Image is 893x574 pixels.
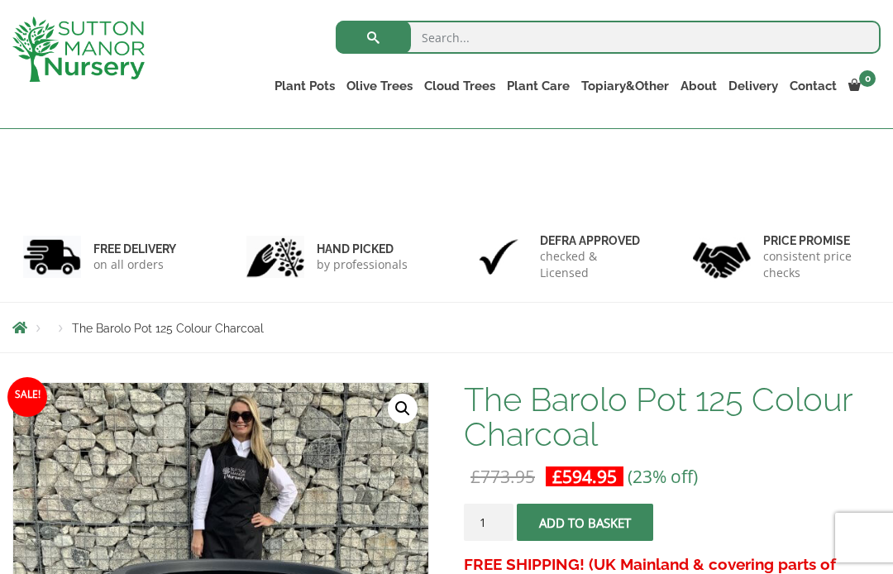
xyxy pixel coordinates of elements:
[72,322,264,335] span: The Barolo Pot 125 Colour Charcoal
[418,74,501,98] a: Cloud Trees
[341,74,418,98] a: Olive Trees
[575,74,675,98] a: Topiary&Other
[336,21,881,54] input: Search...
[12,321,881,334] nav: Breadcrumbs
[675,74,723,98] a: About
[470,465,480,488] span: £
[540,248,647,281] p: checked & Licensed
[693,232,751,282] img: 4.jpg
[93,242,176,256] h6: FREE DELIVERY
[93,256,176,273] p: on all orders
[7,377,47,417] span: Sale!
[517,504,653,541] button: Add to basket
[388,394,418,423] a: View full-screen image gallery
[540,233,647,248] h6: Defra approved
[859,70,876,87] span: 0
[723,74,784,98] a: Delivery
[317,256,408,273] p: by professionals
[470,465,535,488] bdi: 773.95
[501,74,575,98] a: Plant Care
[784,74,843,98] a: Contact
[763,233,870,248] h6: Price promise
[763,248,870,281] p: consistent price checks
[552,465,617,488] bdi: 594.95
[628,465,698,488] span: (23% off)
[12,17,145,82] img: logo
[464,504,513,541] input: Product quantity
[317,242,408,256] h6: hand picked
[464,382,881,452] h1: The Barolo Pot 125 Colour Charcoal
[470,236,528,278] img: 3.jpg
[843,74,881,98] a: 0
[269,74,341,98] a: Plant Pots
[552,465,562,488] span: £
[246,236,304,278] img: 2.jpg
[23,236,81,278] img: 1.jpg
